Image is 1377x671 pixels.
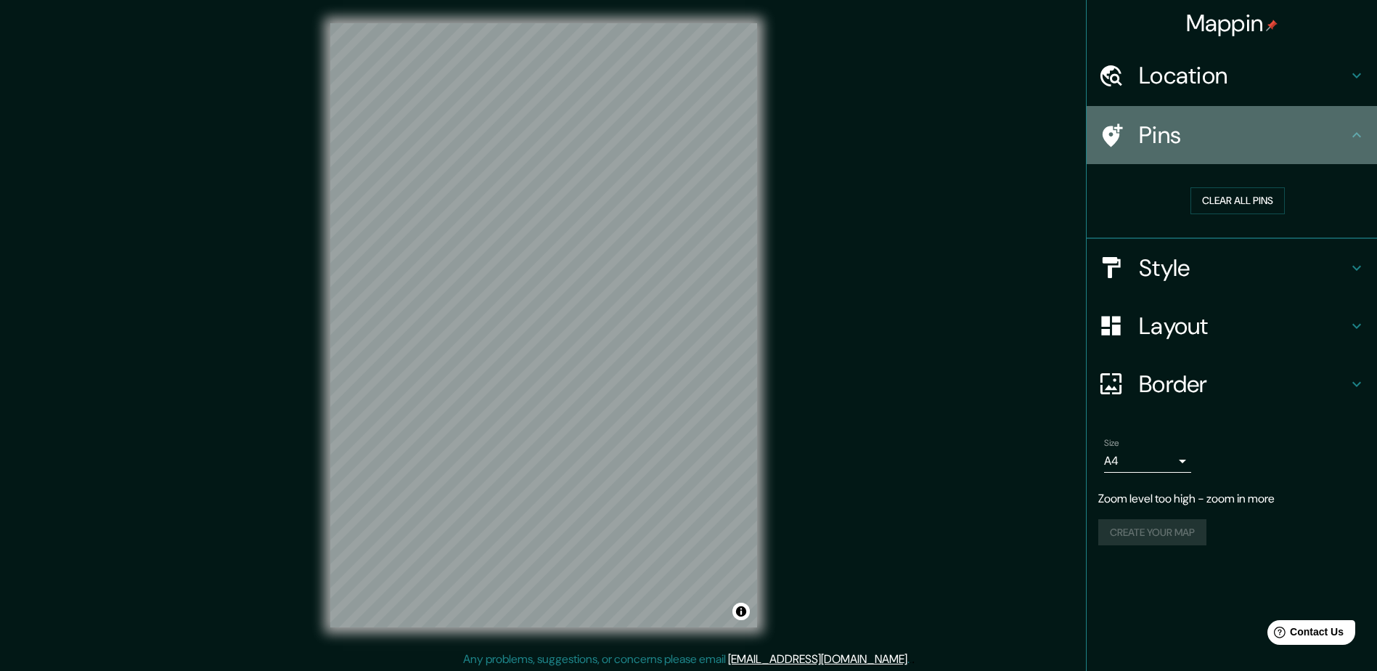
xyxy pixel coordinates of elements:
[1190,187,1285,214] button: Clear all pins
[463,651,910,668] p: Any problems, suggestions, or concerns please email .
[1104,450,1191,473] div: A4
[330,23,757,627] canvas: Map
[1098,490,1365,508] p: Zoom level too high - zoom in more
[1139,253,1348,282] h4: Style
[1248,614,1361,655] iframe: Help widget launcher
[1087,355,1377,413] div: Border
[1104,436,1119,449] label: Size
[1139,61,1348,90] h4: Location
[912,651,915,668] div: .
[1087,239,1377,297] div: Style
[1266,20,1278,31] img: pin-icon.png
[1186,9,1278,38] h4: Mappin
[910,651,912,668] div: .
[728,651,907,667] a: [EMAIL_ADDRESS][DOMAIN_NAME]
[1087,106,1377,164] div: Pins
[1139,312,1348,341] h4: Layout
[1139,370,1348,399] h4: Border
[1087,46,1377,105] div: Location
[1087,297,1377,355] div: Layout
[732,603,750,620] button: Toggle attribution
[1139,121,1348,150] h4: Pins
